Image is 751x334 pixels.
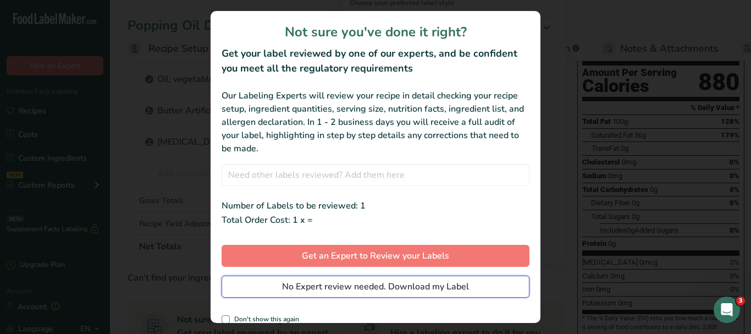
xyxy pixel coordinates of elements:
h2: Get your label reviewed by one of our experts, and be confident you meet all the regulatory requi... [222,46,529,76]
h1: Not sure you've done it right? [222,22,529,42]
div: Number of Labels to be reviewed: 1 [222,199,529,212]
span: No Expert review needed. Download my Label [282,280,469,293]
span: 3 [736,297,745,305]
div: Our Labeling Experts will review your recipe in detail checking your recipe setup, ingredient qua... [222,89,529,155]
button: Get an Expert to Review your Labels [222,245,529,267]
input: Need other labels reviewed? Add them here [222,164,529,186]
iframe: Intercom live chat [714,297,740,323]
button: No Expert review needed. Download my Label [222,276,529,298]
div: Total Order Cost: 1 x = [222,212,529,227]
span: Get an Expert to Review your Labels [302,249,449,262]
span: Don't show this again [230,315,299,324]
